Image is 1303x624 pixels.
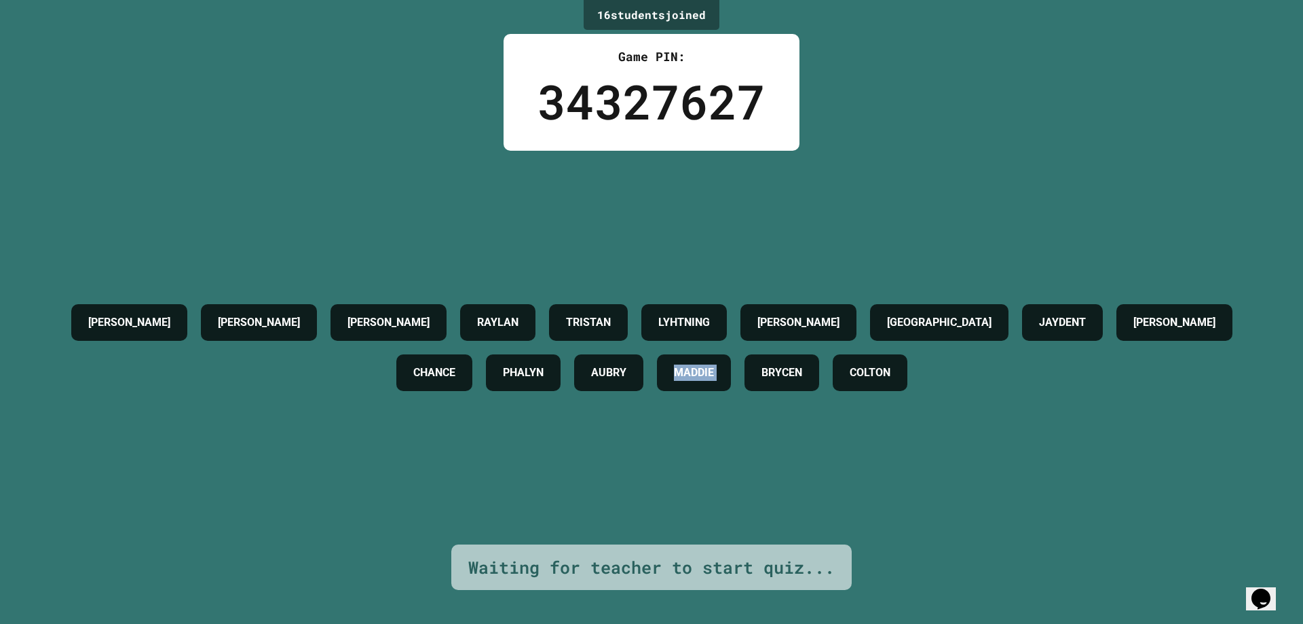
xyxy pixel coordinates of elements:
[413,365,455,381] h4: CHANCE
[1246,570,1289,610] iframe: chat widget
[674,365,714,381] h4: MADDIE
[537,48,766,66] div: Game PIN:
[88,314,170,331] h4: [PERSON_NAME]
[537,66,766,137] div: 34327627
[887,314,992,331] h4: [GEOGRAPHIC_DATA]
[347,314,430,331] h4: [PERSON_NAME]
[591,365,626,381] h4: AUBRY
[566,314,611,331] h4: TRISTAN
[218,314,300,331] h4: [PERSON_NAME]
[477,314,518,331] h4: RAYLAN
[761,365,802,381] h4: BRYCEN
[503,365,544,381] h4: PHALYN
[1039,314,1086,331] h4: JAYDENT
[1133,314,1215,331] h4: [PERSON_NAME]
[757,314,839,331] h4: [PERSON_NAME]
[468,555,835,581] div: Waiting for teacher to start quiz...
[850,365,890,381] h4: COLTON
[658,314,710,331] h4: LYHTNING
